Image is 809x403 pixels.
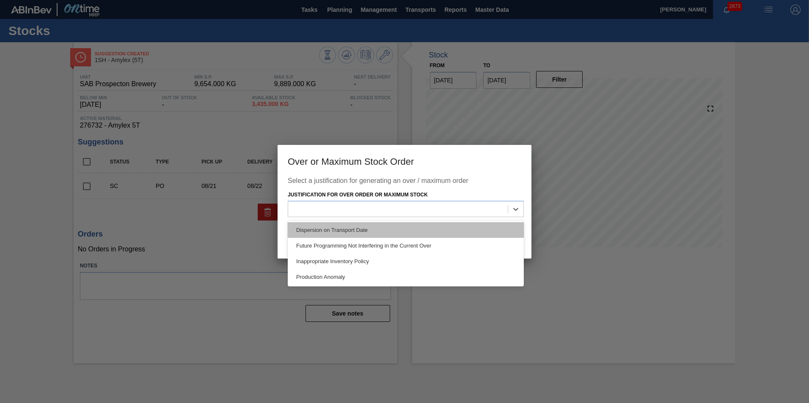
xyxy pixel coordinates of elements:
div: Dispersion on Transport Date [288,222,524,238]
label: Justification for Over Order or Maximum Stock [288,192,428,198]
div: Inappropriate Inventory Policy [288,253,524,269]
div: Future Programming Not Interfering in the Current Over [288,238,524,253]
h3: Over or Maximum Stock Order [278,145,531,177]
div: Select a justification for generating an over / maximum order [288,177,521,189]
